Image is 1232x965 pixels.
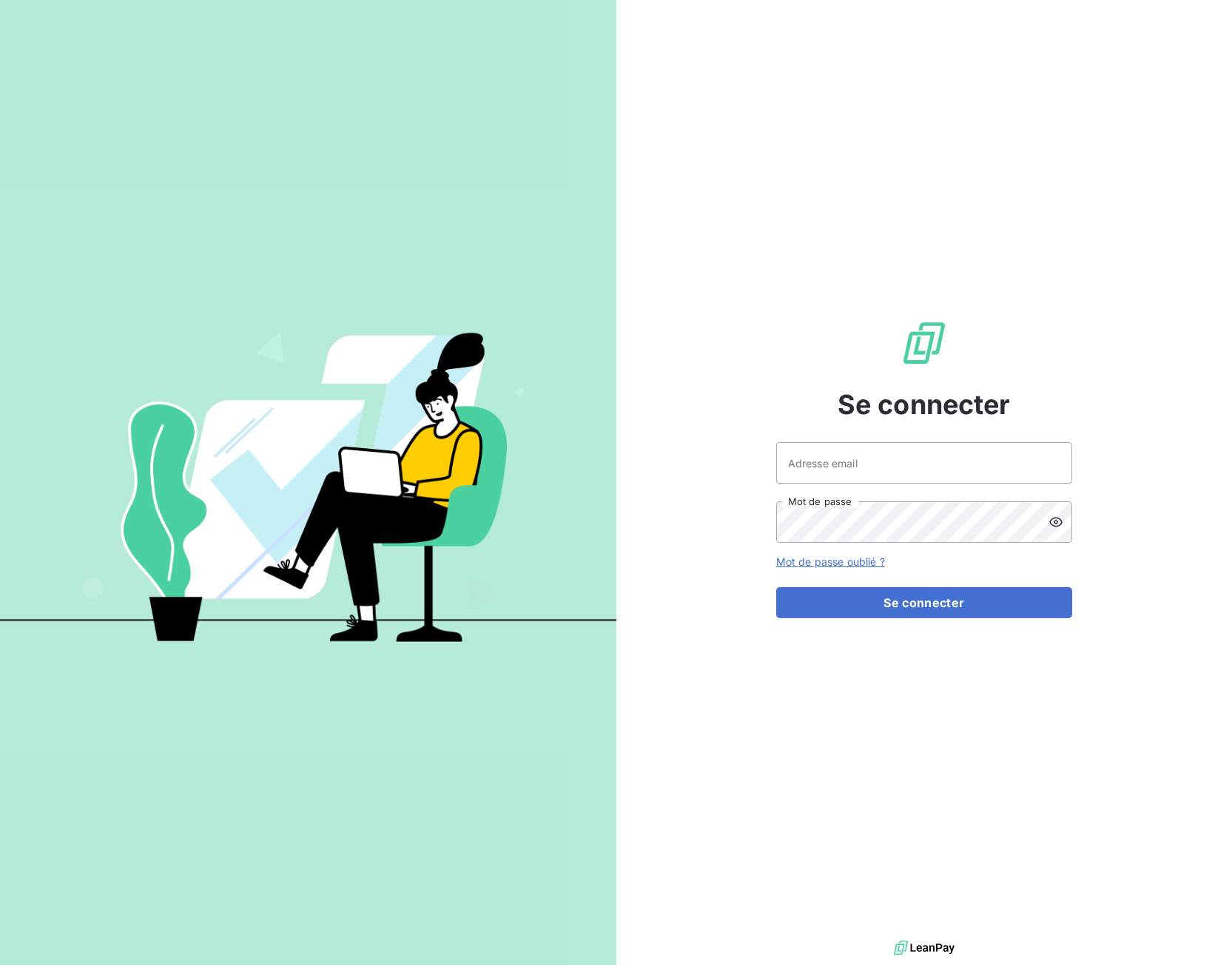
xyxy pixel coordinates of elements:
button: Se connecter [776,587,1072,618]
input: placeholder [776,442,1072,484]
img: Logo LeanPay [901,319,948,367]
span: Se connecter [838,385,1011,424]
img: logo [894,937,955,959]
a: Mot de passe oublié ? [776,555,885,568]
